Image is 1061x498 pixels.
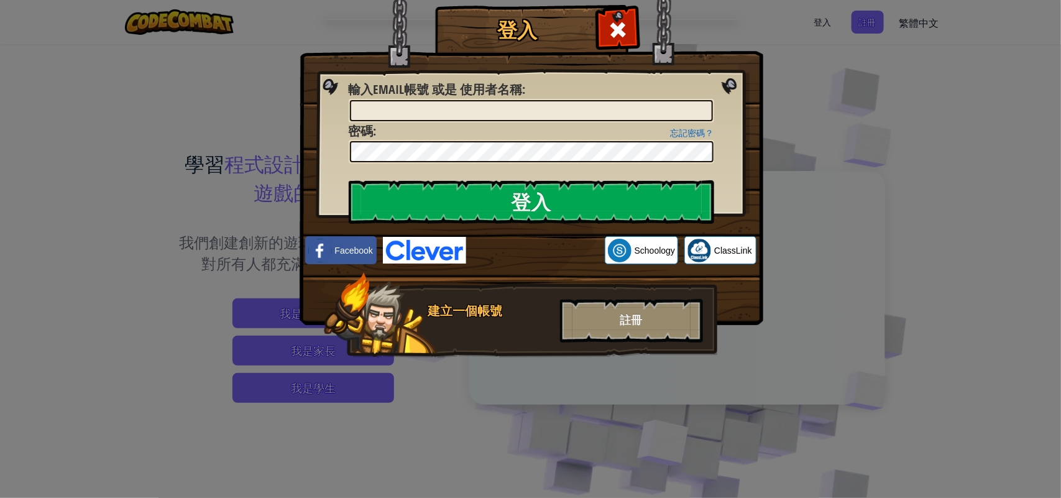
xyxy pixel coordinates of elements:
label: : [349,122,377,141]
span: 輸入Email帳號 或是 使用者名稱 [349,81,523,98]
span: 密碼 [349,122,374,139]
div: 建立一個帳號 [428,302,553,320]
span: Schoology [635,244,675,257]
a: 忘記密碼？ [671,128,714,138]
img: schoology.png [608,239,632,262]
iframe: 「使用 Google 帳戶登入」按鈕 [466,237,605,264]
img: facebook_small.png [308,239,332,262]
span: ClassLink [714,244,752,257]
img: clever-logo-blue.png [383,237,466,264]
span: Facebook [335,244,373,257]
h1: 登入 [438,19,597,41]
div: 註冊 [560,299,703,343]
input: 登入 [349,180,714,224]
label: : [349,81,526,99]
img: classlink-logo-small.png [687,239,711,262]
